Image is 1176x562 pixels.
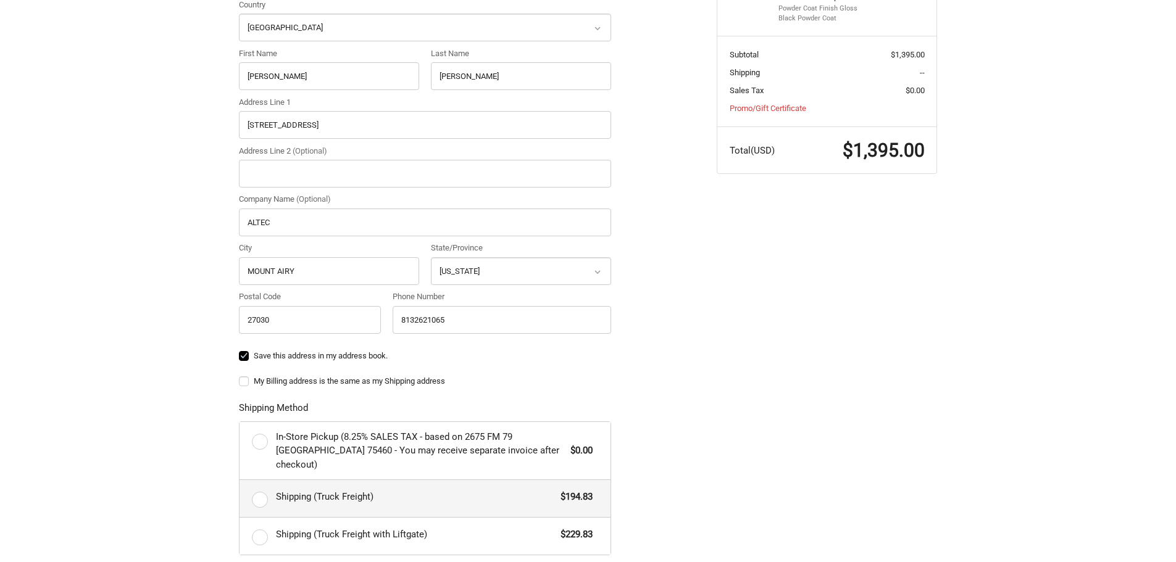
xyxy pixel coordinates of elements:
small: (Optional) [296,194,331,204]
label: Last Name [431,48,611,60]
label: My Billing address is the same as my Shipping address [239,376,611,386]
span: Subtotal [730,50,759,59]
span: $0.00 [906,86,925,95]
label: Address Line 2 [239,145,611,157]
label: Postal Code [239,291,381,303]
span: $1,395.00 [843,139,925,161]
label: Phone Number [393,291,611,303]
a: Promo/Gift Certificate [730,104,806,113]
label: Company Name [239,193,611,205]
span: Shipping (Truck Freight with Liftgate) [276,527,555,542]
span: In-Store Pickup (8.25% SALES TAX - based on 2675 FM 79 [GEOGRAPHIC_DATA] 75460 - You may receive ... [276,430,565,472]
span: Shipping (Truck Freight) [276,490,555,504]
span: $229.83 [554,527,593,542]
span: $1,395.00 [891,50,925,59]
li: Powder Coat Finish Gloss Black Powder Coat [778,4,873,24]
span: Total (USD) [730,145,775,156]
label: Address Line 1 [239,96,611,109]
span: $0.00 [564,444,593,458]
label: City [239,242,419,254]
label: Save this address in my address book. [239,351,611,361]
label: State/Province [431,242,611,254]
small: (Optional) [293,146,327,155]
label: First Name [239,48,419,60]
legend: Shipping Method [239,401,308,421]
span: Shipping [730,68,760,77]
span: -- [920,68,925,77]
span: Sales Tax [730,86,764,95]
span: $194.83 [554,490,593,504]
